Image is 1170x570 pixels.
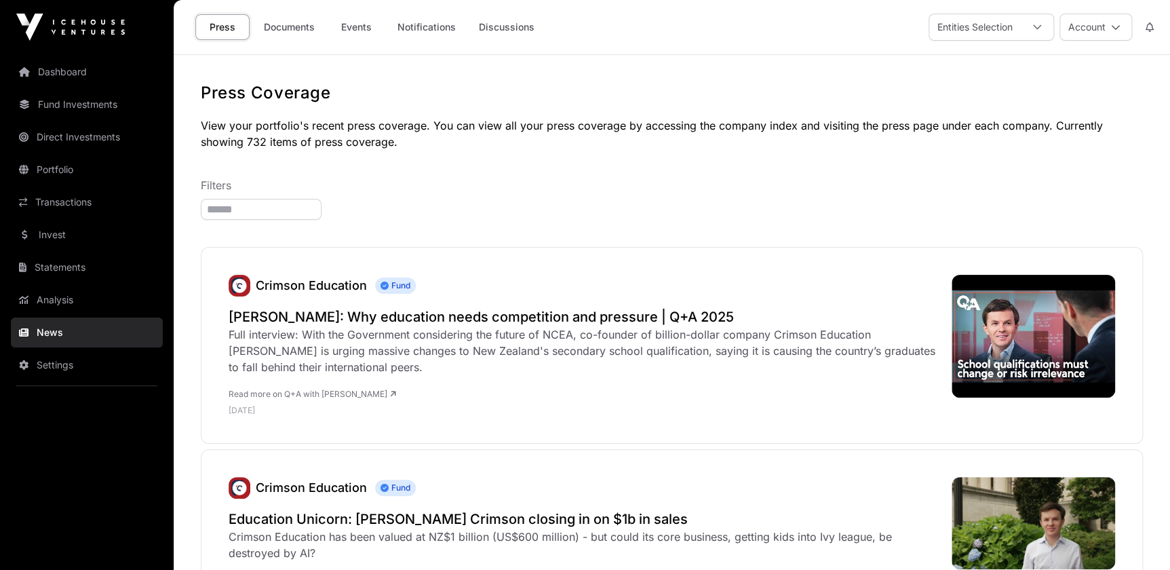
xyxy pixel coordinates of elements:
[255,14,324,40] a: Documents
[201,82,1143,104] h1: Press Coverage
[11,90,163,119] a: Fund Investments
[375,278,416,294] span: Fund
[229,307,938,326] a: [PERSON_NAME]: Why education needs competition and pressure | Q+A 2025
[952,477,1115,569] img: WIJ3H7SEEVEHPDFAKSUCV7O3DI.jpg
[229,326,938,375] div: Full interview: With the Government considering the future of NCEA, co-founder of billion-dollar ...
[229,477,250,499] img: unnamed.jpg
[195,14,250,40] a: Press
[11,187,163,217] a: Transactions
[201,177,1143,193] p: Filters
[256,480,367,495] a: Crimson Education
[329,14,383,40] a: Events
[229,405,938,416] p: [DATE]
[229,275,250,297] img: unnamed.jpg
[229,389,396,399] a: Read more on Q+A with [PERSON_NAME]
[11,252,163,282] a: Statements
[229,510,938,529] a: Education Unicorn: [PERSON_NAME] Crimson closing in on $1b in sales
[470,14,543,40] a: Discussions
[256,278,367,292] a: Crimson Education
[952,275,1115,398] img: hqdefault.jpg
[929,14,1021,40] div: Entities Selection
[11,285,163,315] a: Analysis
[229,529,938,561] div: Crimson Education has been valued at NZ$1 billion (US$600 million) - but could its core business,...
[11,350,163,380] a: Settings
[1102,505,1170,570] iframe: Chat Widget
[11,318,163,347] a: News
[11,155,163,185] a: Portfolio
[229,275,250,297] a: Crimson Education
[389,14,465,40] a: Notifications
[11,122,163,152] a: Direct Investments
[11,57,163,87] a: Dashboard
[1059,14,1132,41] button: Account
[229,477,250,499] a: Crimson Education
[11,220,163,250] a: Invest
[375,480,416,496] span: Fund
[201,117,1143,150] p: View your portfolio's recent press coverage. You can view all your press coverage by accessing th...
[16,14,125,41] img: Icehouse Ventures Logo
